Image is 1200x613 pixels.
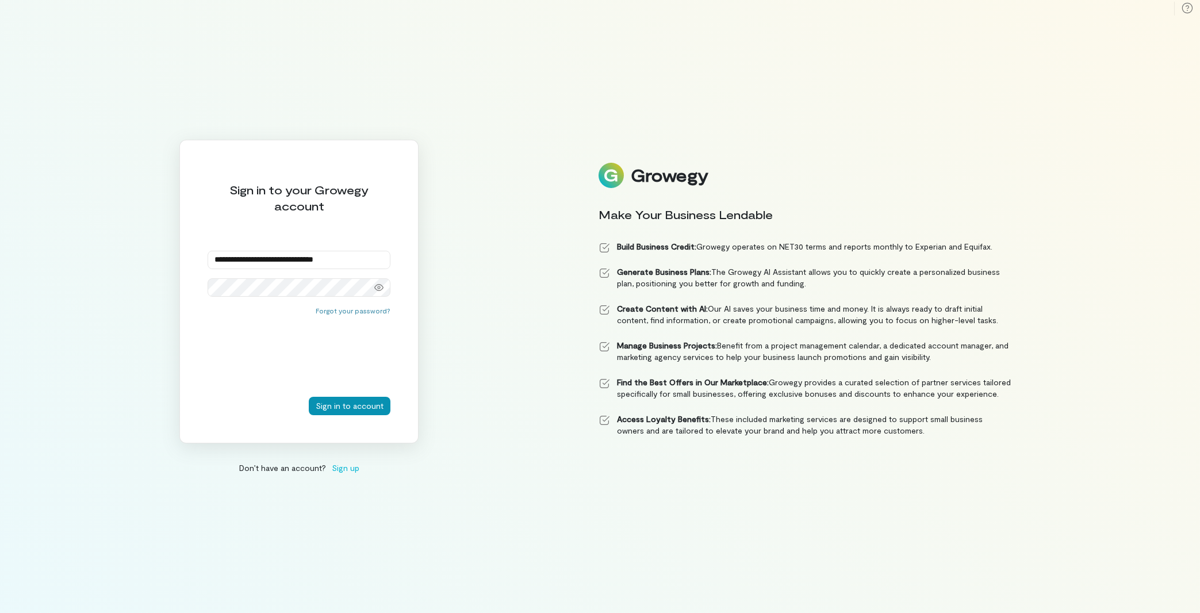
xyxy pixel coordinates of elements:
[617,377,769,387] strong: Find the Best Offers in Our Marketplace:
[617,304,708,313] strong: Create Content with AI:
[599,266,1011,289] li: The Growegy AI Assistant allows you to quickly create a personalized business plan, positioning y...
[599,303,1011,326] li: Our AI saves your business time and money. It is always ready to draft initial content, find info...
[599,241,1011,252] li: Growegy operates on NET30 terms and reports monthly to Experian and Equifax.
[617,340,717,350] strong: Manage Business Projects:
[599,377,1011,400] li: Growegy provides a curated selection of partner services tailored specifically for small business...
[309,397,390,415] button: Sign in to account
[617,414,711,424] strong: Access Loyalty Benefits:
[631,166,708,185] div: Growegy
[332,462,359,474] span: Sign up
[617,267,711,277] strong: Generate Business Plans:
[316,306,390,315] button: Forgot your password?
[617,242,696,251] strong: Build Business Credit:
[179,462,419,474] div: Don’t have an account?
[599,340,1011,363] li: Benefit from a project management calendar, a dedicated account manager, and marketing agency ser...
[599,163,624,188] img: Logo
[599,206,1011,223] div: Make Your Business Lendable
[599,413,1011,436] li: These included marketing services are designed to support small business owners and are tailored ...
[208,182,390,214] div: Sign in to your Growegy account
